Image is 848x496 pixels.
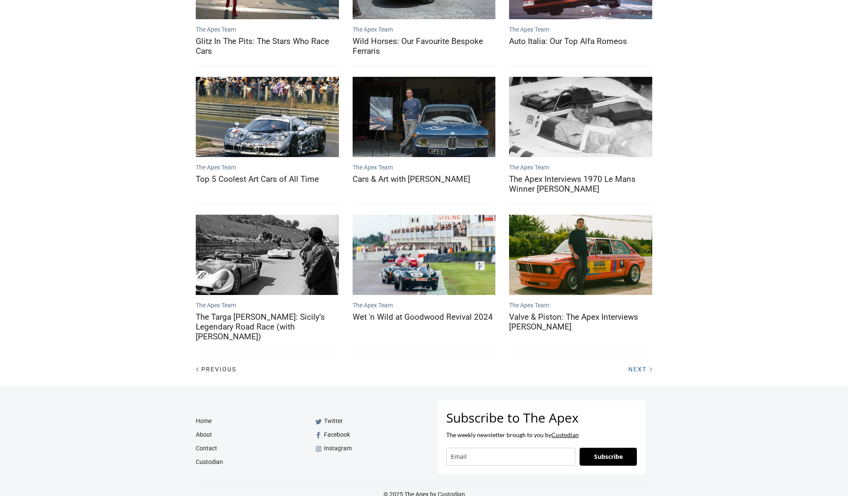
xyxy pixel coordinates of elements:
[509,164,549,171] a: The Apex Team
[196,36,339,56] a: Glitz In The Pits: The Stars Who Race Cars
[196,312,339,341] a: The Targa [PERSON_NAME]: Sicily’s Legendary Road Race (with [PERSON_NAME])
[196,414,293,428] a: Home
[353,215,496,295] a: Wet 'n Wild at Goodwood Revival 2024
[509,215,652,295] a: Valve & Piston: The Apex Interviews Hootie Rashidifard
[446,431,637,439] p: The weekly newsletter brough to you by
[196,365,243,373] a: Previous
[353,77,496,157] a: Cars & Art with Tim Layzell
[509,312,652,332] a: Valve & Piston: The Apex Interviews [PERSON_NAME]
[196,26,236,33] a: The Apex Team
[313,428,417,441] a: Facebook
[509,26,549,33] a: The Apex Team
[353,174,496,184] a: Cars & Art with [PERSON_NAME]
[196,164,236,171] a: The Apex Team
[580,448,637,466] button: Subscribe
[353,26,393,33] a: The Apex Team
[509,302,549,309] a: The Apex Team
[196,441,293,455] a: Contact
[196,428,293,441] a: About
[313,414,417,428] a: Twitter
[628,366,647,373] span: Next
[196,174,339,184] a: Top 5 Coolest Art Cars of All Time
[509,174,652,194] a: The Apex Interviews 1970 Le Mans Winner [PERSON_NAME]
[509,36,652,46] a: Auto Italia: Our Top Alfa Romeos
[196,215,339,295] a: The Targa Florio: Sicily’s Legendary Road Race (with Richard Attwood)
[621,365,652,373] a: Next
[201,366,236,373] span: Previous
[353,164,393,171] a: The Apex Team
[353,302,393,309] a: The Apex Team
[353,312,496,322] a: Wet 'n Wild at Goodwood Revival 2024
[196,302,236,309] a: The Apex Team
[313,441,417,455] a: Instagram
[196,77,339,157] a: Top 5 Coolest Art Cars of All Time
[446,448,575,466] input: Email
[196,455,300,469] a: Custodian
[551,431,579,438] a: Custodian
[353,36,496,56] a: Wild Horses: Our Favourite Bespoke Ferraris
[509,77,652,157] a: The Apex Interviews 1970 Le Mans Winner Richard Attwood
[446,409,637,426] h4: Subscribe to The Apex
